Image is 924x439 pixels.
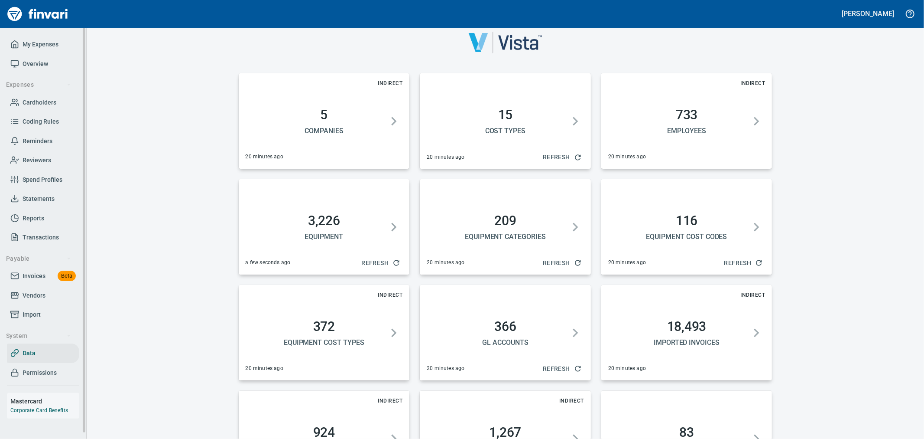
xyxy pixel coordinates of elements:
[7,286,79,305] a: Vendors
[246,364,283,373] span: 20 minutes ago
[612,126,762,135] h5: Employees
[23,367,57,378] span: Permissions
[7,209,79,228] a: Reports
[724,258,762,269] span: Refresh
[6,79,71,90] span: Expenses
[539,149,584,165] button: Refresh
[358,255,402,271] button: Refresh
[612,319,762,334] h2: 18,493
[427,153,464,162] span: 20 minutes ago
[23,348,36,359] span: Data
[23,39,58,50] span: My Expenses
[249,338,399,347] h5: Equipment Cost Types
[246,203,403,252] button: 3,226Equipment
[23,271,45,282] span: Invoices
[23,193,55,204] span: Statements
[23,116,59,127] span: Coding Rules
[427,259,464,267] span: 20 minutes ago
[608,259,646,267] span: 20 minutes ago
[430,232,580,241] h5: Equipment Categories
[840,7,896,20] button: [PERSON_NAME]
[374,396,406,405] span: Indirect
[430,319,580,334] h2: 366
[10,396,79,406] h6: Mastercard
[3,251,75,267] button: Payable
[427,308,584,357] button: 366GL Accounts
[246,153,283,161] span: 20 minutes ago
[5,3,70,24] img: Finvari
[539,255,584,271] button: Refresh
[23,213,44,224] span: Reports
[7,170,79,190] a: Spend Profiles
[249,319,399,334] h2: 372
[608,308,765,357] button: 18,493Imported Invoices
[23,232,59,243] span: Transactions
[23,97,56,108] span: Cardholders
[3,328,75,344] button: System
[361,258,399,269] span: Refresh
[842,9,894,18] h5: [PERSON_NAME]
[7,35,79,54] a: My Expenses
[374,291,406,299] span: Indirect
[430,107,580,123] h2: 15
[612,232,762,241] h5: Equipment Cost Codes
[427,203,584,252] button: 209Equipment Categories
[23,290,45,301] span: Vendors
[737,79,768,88] span: Indirect
[7,112,79,131] a: Coding Rules
[246,308,403,357] button: 372Equipment Cost Types
[539,361,584,377] button: Refresh
[246,97,403,146] button: 5Companies
[612,213,762,229] h2: 116
[7,151,79,170] a: Reviewers
[374,79,406,88] span: Indirect
[7,363,79,383] a: Permissions
[430,126,580,135] h5: Cost Types
[737,291,768,299] span: Indirect
[430,338,580,347] h5: GL Accounts
[7,189,79,209] a: Statements
[6,331,71,341] span: System
[58,271,76,281] span: Beta
[23,309,41,320] span: Import
[608,203,765,252] button: 116Equipment Cost Codes
[556,396,587,405] span: Indirect
[249,126,399,135] h5: Companies
[7,93,79,112] a: Cardholders
[249,107,399,123] h2: 5
[721,255,765,271] button: Refresh
[3,77,75,93] button: Expenses
[23,155,51,166] span: Reviewers
[10,407,68,413] a: Corporate Card Benefits
[6,253,71,264] span: Payable
[608,97,765,146] button: 733Employees
[249,213,399,229] h2: 3,226
[7,54,79,74] a: Overview
[543,364,580,374] span: Refresh
[608,153,646,161] span: 20 minutes ago
[7,266,79,286] a: InvoicesBeta
[249,232,399,241] h5: Equipment
[246,259,291,267] span: a few seconds ago
[543,152,580,163] span: Refresh
[23,136,52,147] span: Reminders
[7,305,79,324] a: Import
[23,59,48,69] span: Overview
[608,364,646,373] span: 20 minutes ago
[427,364,464,373] span: 20 minutes ago
[543,258,580,269] span: Refresh
[7,228,79,247] a: Transactions
[430,213,580,229] h2: 209
[612,338,762,347] h5: Imported Invoices
[612,107,762,123] h2: 733
[7,344,79,363] a: Data
[23,174,62,185] span: Spend Profiles
[427,97,584,146] button: 15Cost Types
[7,131,79,151] a: Reminders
